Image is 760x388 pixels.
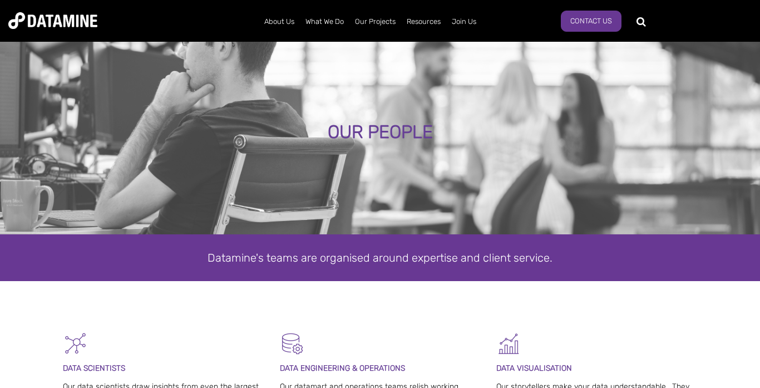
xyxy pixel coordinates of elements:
[208,251,552,264] span: Datamine's teams are organised around expertise and client service.
[401,7,446,36] a: Resources
[446,7,482,36] a: Join Us
[8,12,97,29] img: Datamine
[496,364,572,373] span: DATA VISUALISATION
[63,331,88,356] img: Graph - Network
[300,7,349,36] a: What We Do
[496,331,521,356] img: Graph 5
[280,331,305,356] img: Datamart
[63,364,125,373] span: DATA SCIENTISTS
[280,364,405,373] span: DATA ENGINEERING & OPERATIONS
[259,7,300,36] a: About Us
[349,7,401,36] a: Our Projects
[561,11,621,32] a: Contact Us
[90,122,670,143] div: OUR PEOPLE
